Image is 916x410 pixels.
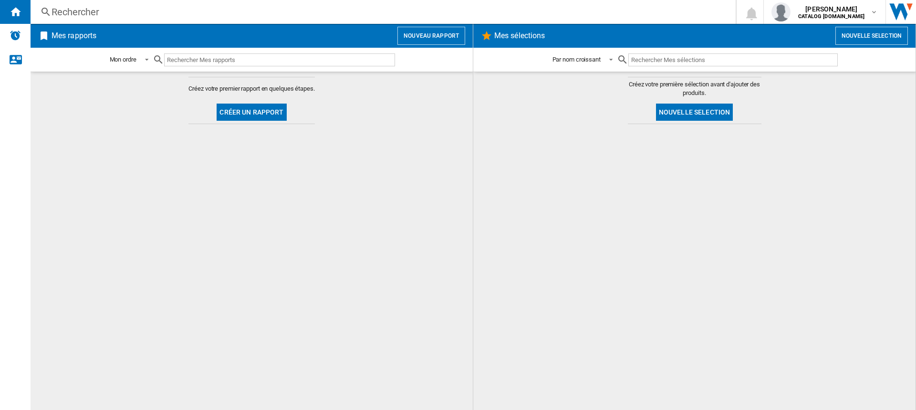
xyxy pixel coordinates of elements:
h2: Mes sélections [492,27,547,45]
h2: Mes rapports [50,27,98,45]
div: Par nom croissant [552,56,601,63]
button: Nouvelle selection [835,27,908,45]
span: [PERSON_NAME] [798,4,864,14]
button: Nouvelle selection [656,104,733,121]
div: Rechercher [52,5,711,19]
b: CATALOG [DOMAIN_NAME] [798,13,864,20]
span: Créez votre première sélection avant d'ajouter des produits. [628,80,761,97]
button: Créer un rapport [217,104,286,121]
input: Rechercher Mes rapports [164,53,395,66]
img: alerts-logo.svg [10,30,21,41]
span: Créez votre premier rapport en quelques étapes. [188,84,314,93]
input: Rechercher Mes sélections [628,53,838,66]
button: Nouveau rapport [397,27,465,45]
div: Mon ordre [110,56,136,63]
img: profile.jpg [771,2,791,21]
